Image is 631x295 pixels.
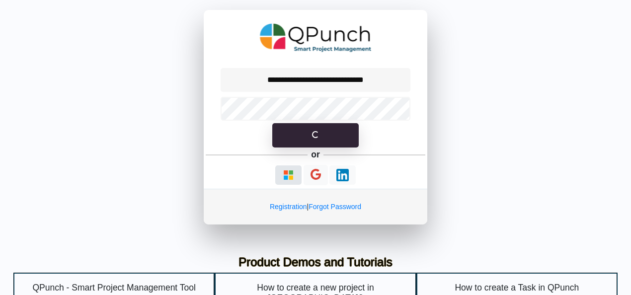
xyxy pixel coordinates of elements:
h5: QPunch - Smart Project Management Tool [23,283,205,293]
img: QPunch [260,20,372,56]
h5: or [310,147,322,161]
a: Forgot Password [309,203,361,211]
div: | [204,189,427,224]
button: Continue With Microsoft Azure [275,165,302,185]
button: Continue With Google [304,165,328,185]
h5: How to create a Task in QPunch [426,283,608,293]
h3: Product Demos and Tutorials [21,255,610,270]
img: Loading... [336,169,349,181]
button: Continue With LinkedIn [329,165,356,185]
a: Registration [270,203,307,211]
img: Loading... [282,169,295,181]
